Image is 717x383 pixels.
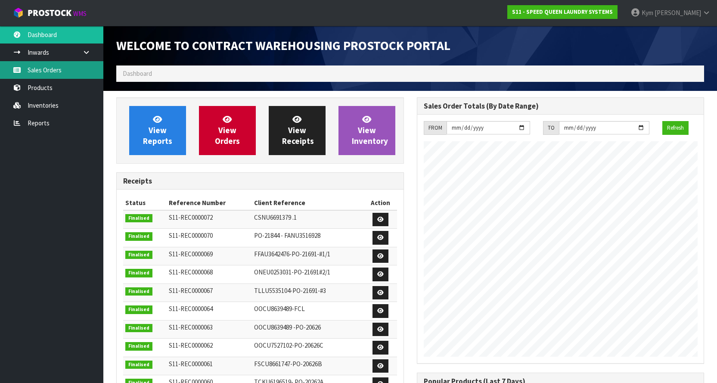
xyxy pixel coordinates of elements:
[215,114,240,146] span: View Orders
[169,286,213,295] span: S11-REC0000067
[254,305,305,313] span: OOCU8639489-FCL
[254,213,297,221] span: CSNU6691379 .1
[125,324,152,333] span: Finalised
[254,286,326,295] span: TLLU5535104-PO-21691-#3
[169,231,213,240] span: S11-REC0000070
[543,121,559,135] div: TO
[254,341,323,349] span: OOCU7527102-PO-20626C
[73,9,87,18] small: WMS
[424,121,447,135] div: FROM
[254,323,321,331] span: OOCU8639489 -PO-20626
[125,214,152,223] span: Finalised
[254,250,330,258] span: FFAU3642476-PO-21691-#1/1
[252,196,364,210] th: Client Reference
[352,114,388,146] span: View Inventory
[512,8,613,16] strong: S11 - SPEED QUEEN LAUNDRY SYSTEMS
[169,213,213,221] span: S11-REC0000072
[254,268,330,276] span: ONEU0253031-PO-21691#2/1
[123,196,167,210] th: Status
[655,9,701,17] span: [PERSON_NAME]
[338,106,395,155] a: ViewInventory
[143,114,172,146] span: View Reports
[169,268,213,276] span: S11-REC0000068
[254,231,320,240] span: PO-21844 - FANU3516928
[125,361,152,369] span: Finalised
[125,232,152,241] span: Finalised
[116,37,450,53] span: Welcome to Contract Warehousing ProStock Portal
[254,360,322,368] span: FSCU8661747-PO-20626B
[282,114,314,146] span: View Receipts
[199,106,256,155] a: ViewOrders
[125,287,152,296] span: Finalised
[123,69,152,78] span: Dashboard
[269,106,326,155] a: ViewReceipts
[364,196,397,210] th: Action
[169,250,213,258] span: S11-REC0000069
[125,342,152,351] span: Finalised
[167,196,252,210] th: Reference Number
[13,7,24,18] img: cube-alt.png
[125,251,152,259] span: Finalised
[169,305,213,313] span: S11-REC0000064
[424,102,698,110] h3: Sales Order Totals (By Date Range)
[125,305,152,314] span: Finalised
[123,177,397,185] h3: Receipts
[662,121,689,135] button: Refresh
[28,7,71,19] span: ProStock
[169,360,213,368] span: S11-REC0000061
[169,323,213,331] span: S11-REC0000063
[129,106,186,155] a: ViewReports
[169,341,213,349] span: S11-REC0000062
[642,9,653,17] span: Kym
[125,269,152,277] span: Finalised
